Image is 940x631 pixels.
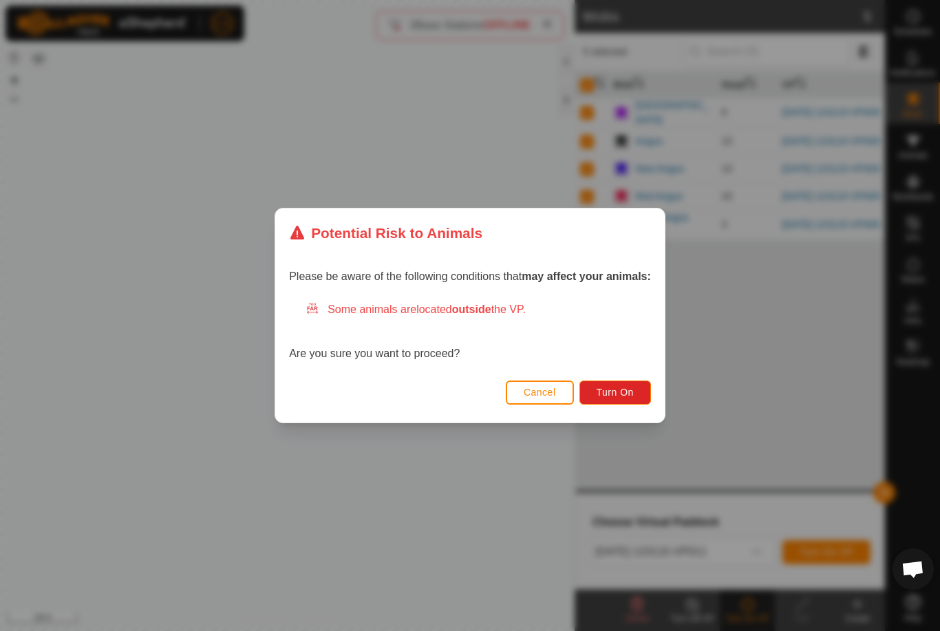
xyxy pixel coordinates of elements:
[289,222,482,244] div: Potential Risk to Animals
[522,270,651,282] strong: may affect your animals:
[452,303,491,315] strong: outside
[524,387,556,398] span: Cancel
[893,548,934,590] div: Open chat
[506,381,574,405] button: Cancel
[289,270,651,282] span: Please be aware of the following conditions that
[306,301,651,318] div: Some animals are
[597,387,634,398] span: Turn On
[289,301,651,362] div: Are you sure you want to proceed?
[416,303,526,315] span: located the VP.
[579,381,651,405] button: Turn On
